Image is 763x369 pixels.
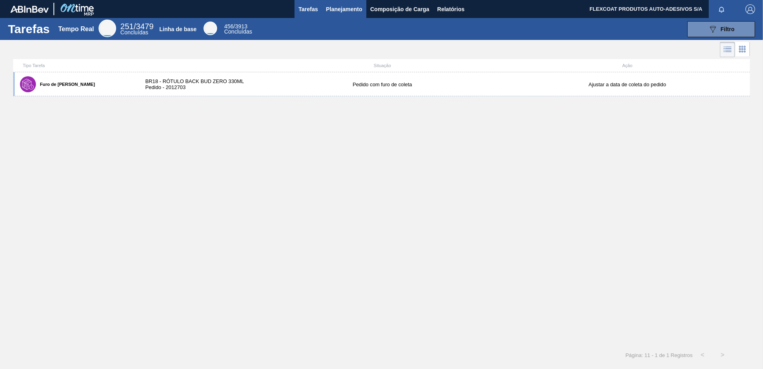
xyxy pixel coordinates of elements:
[159,26,196,32] div: Linha de base
[298,4,318,14] span: Tarefas
[693,345,713,365] button: <
[99,20,116,37] div: Real Time
[15,63,137,68] div: Tipo Tarefa
[121,29,148,36] span: Concluídas
[647,352,692,358] span: 1 - 1 de 1 Registros
[260,63,505,68] div: Situação
[720,42,735,57] div: Visão em Lista
[370,4,429,14] span: Composição de Carga
[224,23,247,30] span: /
[8,24,50,34] h1: Tarefas
[36,82,95,87] label: Furo de [PERSON_NAME]
[735,42,750,57] div: Visão em Cards
[58,26,94,33] div: Tempo Real
[121,23,154,35] div: Real Time
[687,21,755,37] button: Filtro
[625,352,647,358] span: Página: 1
[224,23,233,30] span: 456
[121,22,154,31] span: /
[235,23,247,30] font: 3913
[136,22,154,31] font: 3479
[137,78,260,90] div: BR18 - RÓTULO BACK BUD ZERO 330ML Pedido - 2012703
[326,4,362,14] span: Planejamento
[260,81,505,87] div: Pedido com furo de coleta
[224,24,252,34] div: Base Line
[224,28,252,35] span: Concluídas
[709,4,734,15] button: Notificações
[505,81,750,87] div: Ajustar a data de coleta do pedido
[505,63,750,68] div: Ação
[713,345,733,365] button: >
[204,22,217,35] div: Base Line
[10,6,49,13] img: TNhmsLtSVTkK8tSr43FrP2fwEKptu5GPRR3wAAAABJRU5ErkJggg==
[745,4,755,14] img: Logout
[721,26,735,32] span: Filtro
[121,22,134,31] span: 251
[437,4,465,14] span: Relatórios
